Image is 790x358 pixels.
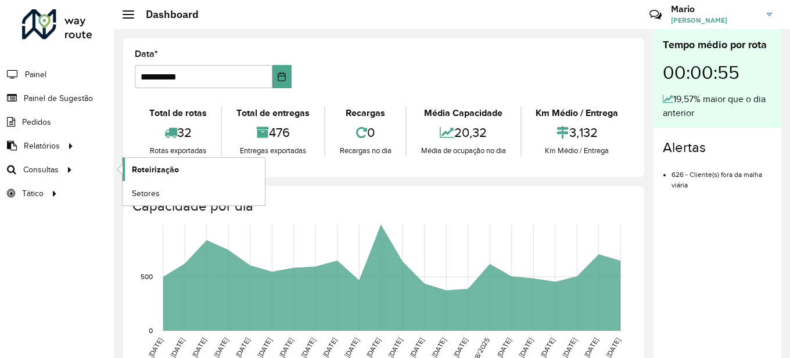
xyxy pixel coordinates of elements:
[328,145,403,157] div: Recargas no dia
[663,139,772,156] h4: Alertas
[225,120,321,145] div: 476
[328,106,403,120] div: Recargas
[141,273,153,280] text: 500
[149,327,153,334] text: 0
[25,68,46,81] span: Painel
[123,158,265,181] a: Roteirização
[671,3,758,15] h3: Mario
[132,198,633,215] h4: Capacidade por dia
[525,106,630,120] div: Km Médio / Entrega
[138,145,218,157] div: Rotas exportadas
[23,164,59,176] span: Consultas
[272,65,292,88] button: Choose Date
[123,182,265,205] a: Setores
[663,37,772,53] div: Tempo médio por rota
[132,187,160,200] span: Setores
[22,187,44,200] span: Tático
[138,106,218,120] div: Total de rotas
[134,8,199,21] h2: Dashboard
[410,145,517,157] div: Média de ocupação no dia
[135,47,158,61] label: Data
[328,120,403,145] div: 0
[225,106,321,120] div: Total de entregas
[225,145,321,157] div: Entregas exportadas
[410,106,517,120] div: Média Capacidade
[24,140,60,152] span: Relatórios
[22,116,51,128] span: Pedidos
[643,2,668,27] a: Contato Rápido
[24,92,93,104] span: Painel de Sugestão
[525,145,630,157] div: Km Médio / Entrega
[132,164,179,176] span: Roteirização
[671,161,772,190] li: 626 - Cliente(s) fora da malha viária
[138,120,218,145] div: 32
[525,120,630,145] div: 3,132
[663,92,772,120] div: 19,57% maior que o dia anterior
[410,120,517,145] div: 20,32
[663,53,772,92] div: 00:00:55
[671,15,758,26] span: [PERSON_NAME]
